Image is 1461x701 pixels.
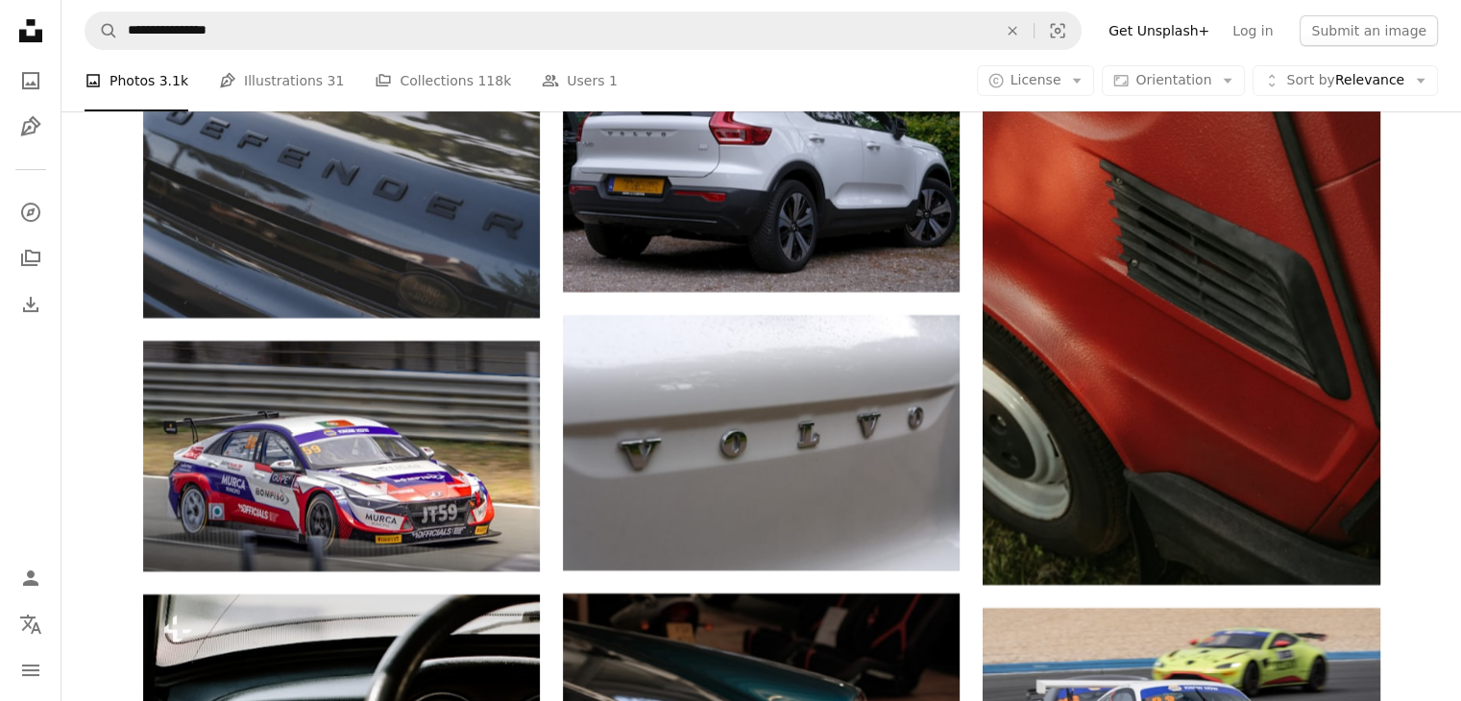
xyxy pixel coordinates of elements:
[563,315,960,570] img: The image shows a white volvo logo.
[12,651,50,689] button: Menu
[375,50,511,111] a: Collections 118k
[143,20,540,318] img: A close-up of a land rover defender.
[563,434,960,451] a: The image shows a white volvo logo.
[609,70,618,91] span: 1
[143,160,540,178] a: A close-up of a land rover defender.
[12,108,50,146] a: Illustrations
[1097,15,1221,46] a: Get Unsplash+
[85,12,1082,50] form: Find visuals sitewide
[983,278,1379,295] a: a close up of the side of a red car
[542,50,618,111] a: Users 1
[85,12,118,49] button: Search Unsplash
[1011,72,1061,87] span: License
[1035,12,1081,49] button: Visual search
[328,70,345,91] span: 31
[563,134,960,152] a: White volvo suv is parked outdoors.
[1286,71,1404,90] span: Relevance
[1253,65,1438,96] button: Sort byRelevance
[12,61,50,100] a: Photos
[143,341,540,571] img: A car driving down a race track in motion
[12,193,50,231] a: Explore
[1221,15,1284,46] a: Log in
[1102,65,1245,96] button: Orientation
[12,12,50,54] a: Home — Unsplash
[12,285,50,324] a: Download History
[219,50,344,111] a: Illustrations 31
[477,70,511,91] span: 118k
[977,65,1095,96] button: License
[1300,15,1438,46] button: Submit an image
[1286,72,1334,87] span: Sort by
[991,12,1034,49] button: Clear
[12,605,50,643] button: Language
[12,239,50,278] a: Collections
[1135,72,1211,87] span: Orientation
[12,559,50,597] a: Log in / Sign up
[143,447,540,465] a: A car driving down a race track in motion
